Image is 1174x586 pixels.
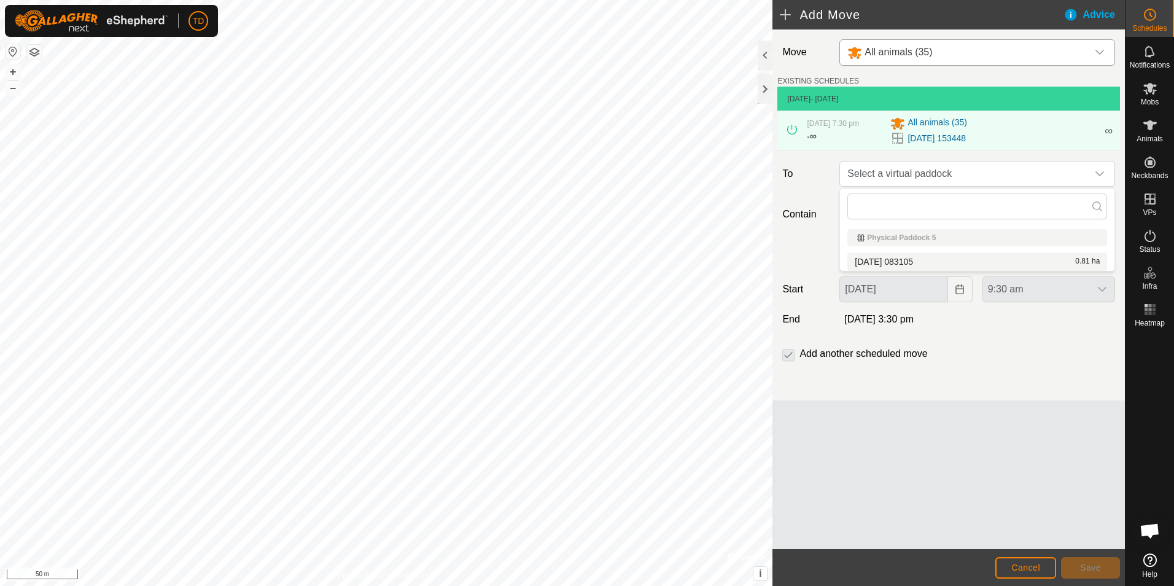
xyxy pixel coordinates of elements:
label: EXISTING SCHEDULES [777,76,859,87]
li: 2025-09-03 083105 [847,252,1107,271]
button: Choose Date [948,276,973,302]
span: i [759,568,761,579]
span: Help [1142,571,1157,578]
span: Heatmap [1135,319,1165,327]
button: + [6,64,20,79]
a: Contact Us [398,570,435,581]
button: Map Layers [27,45,42,60]
label: Contain [777,207,834,222]
span: Neckbands [1131,172,1168,179]
span: [DATE] [787,95,811,103]
a: Open chat [1132,512,1168,549]
span: - [DATE] [811,95,838,103]
span: Select a virtual paddock [842,162,1087,186]
span: ∞ [1105,125,1113,137]
div: - [807,129,816,144]
span: Schedules [1132,25,1167,32]
span: 0.81 ha [1075,257,1100,266]
ul: Option List [840,224,1114,271]
span: [DATE] 083105 [855,257,913,266]
label: Start [777,282,834,297]
label: End [777,312,834,327]
span: All animals [842,40,1087,65]
button: – [6,80,20,95]
div: Physical Paddock 5 [857,234,1097,241]
a: Help [1125,549,1174,583]
span: Cancel [1011,563,1040,572]
img: Gallagher Logo [15,10,168,32]
span: Status [1139,246,1160,253]
span: Mobs [1141,98,1159,106]
span: ∞ [809,131,816,141]
label: To [777,161,834,187]
span: [DATE] 3:30 pm [844,314,914,324]
span: All animals (35) [908,116,966,131]
h2: Add Move [780,7,1063,22]
div: Advice [1063,7,1125,22]
span: Save [1080,563,1101,572]
label: Move [777,39,834,66]
label: Add another scheduled move [799,349,927,359]
span: Notifications [1130,61,1170,69]
button: Save [1061,557,1120,579]
button: i [753,567,767,580]
span: [DATE] 7:30 pm [807,119,858,128]
span: All animals (35) [865,47,932,57]
a: Privacy Policy [338,570,384,581]
button: Reset Map [6,44,20,59]
div: dropdown trigger [1087,40,1112,65]
a: [DATE] 153448 [908,132,966,145]
span: Animals [1137,135,1163,143]
span: TD [193,15,204,28]
div: dropdown trigger [1087,162,1112,186]
span: Infra [1142,283,1157,290]
span: VPs [1143,209,1156,216]
button: Cancel [995,557,1056,579]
